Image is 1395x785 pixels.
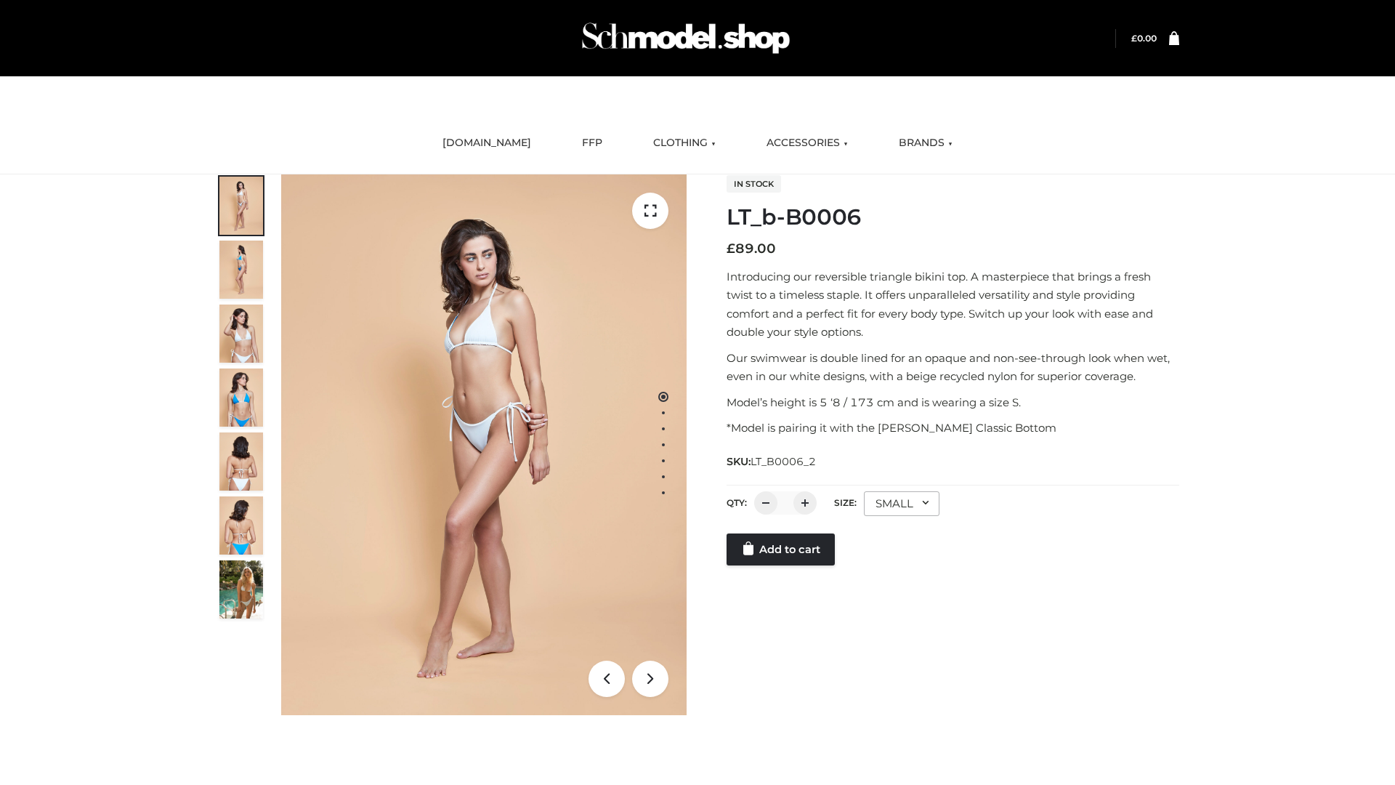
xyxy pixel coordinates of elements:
[281,174,687,715] img: LT_b-B0006
[219,241,263,299] img: ArielClassicBikiniTop_CloudNine_AzureSky_OW114ECO_2-scaled.jpg
[577,9,795,67] img: Schmodel Admin 964
[727,241,776,257] bdi: 89.00
[727,349,1179,386] p: Our swimwear is double lined for an opaque and non-see-through look when wet, even in our white d...
[727,419,1179,438] p: *Model is pairing it with the [PERSON_NAME] Classic Bottom
[727,393,1179,412] p: Model’s height is 5 ‘8 / 173 cm and is wearing a size S.
[727,267,1179,342] p: Introducing our reversible triangle bikini top. A masterpiece that brings a fresh twist to a time...
[834,497,857,508] label: Size:
[727,241,735,257] span: £
[727,453,817,470] span: SKU:
[219,432,263,491] img: ArielClassicBikiniTop_CloudNine_AzureSky_OW114ECO_7-scaled.jpg
[642,127,727,159] a: CLOTHING
[1131,33,1137,44] span: £
[756,127,859,159] a: ACCESSORIES
[219,369,263,427] img: ArielClassicBikiniTop_CloudNine_AzureSky_OW114ECO_4-scaled.jpg
[432,127,542,159] a: [DOMAIN_NAME]
[219,496,263,555] img: ArielClassicBikiniTop_CloudNine_AzureSky_OW114ECO_8-scaled.jpg
[1131,33,1157,44] a: £0.00
[219,560,263,619] img: Arieltop_CloudNine_AzureSky2.jpg
[571,127,613,159] a: FFP
[219,177,263,235] img: ArielClassicBikiniTop_CloudNine_AzureSky_OW114ECO_1-scaled.jpg
[727,175,781,193] span: In stock
[727,204,1179,230] h1: LT_b-B0006
[751,455,816,468] span: LT_B0006_2
[1131,33,1157,44] bdi: 0.00
[888,127,963,159] a: BRANDS
[727,497,747,508] label: QTY:
[727,534,835,565] a: Add to cart
[219,305,263,363] img: ArielClassicBikiniTop_CloudNine_AzureSky_OW114ECO_3-scaled.jpg
[864,491,939,516] div: SMALL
